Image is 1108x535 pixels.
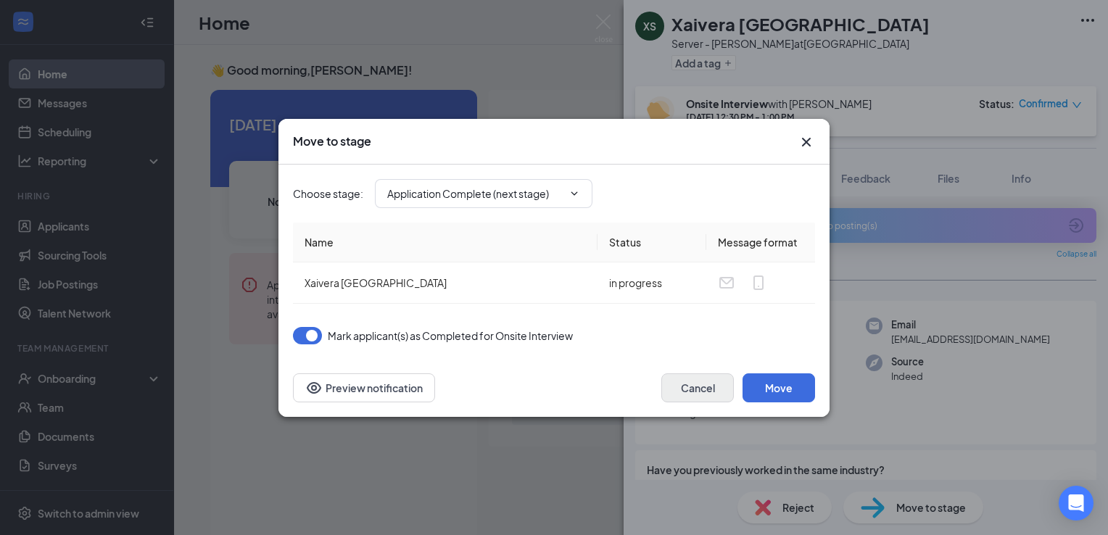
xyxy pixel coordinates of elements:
[706,223,815,262] th: Message format
[1059,486,1093,521] div: Open Intercom Messenger
[328,327,573,344] span: Mark applicant(s) as Completed for Onsite Interview
[293,133,371,149] h3: Move to stage
[569,188,580,199] svg: ChevronDown
[305,276,447,289] span: Xaivera [GEOGRAPHIC_DATA]
[305,379,323,397] svg: Eye
[743,373,815,402] button: Move
[798,133,815,151] button: Close
[293,186,363,202] span: Choose stage :
[798,133,815,151] svg: Cross
[293,373,435,402] button: Preview notificationEye
[293,223,598,262] th: Name
[598,223,706,262] th: Status
[661,373,734,402] button: Cancel
[598,262,706,304] td: in progress
[718,274,735,291] svg: Email
[750,274,767,291] svg: MobileSms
